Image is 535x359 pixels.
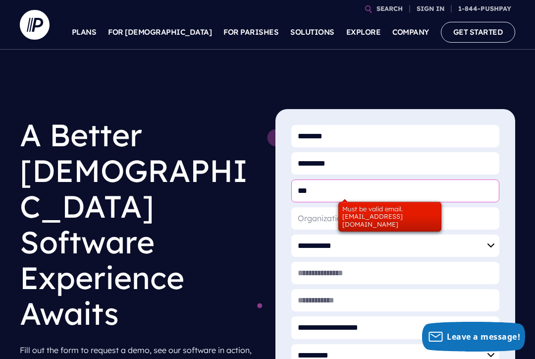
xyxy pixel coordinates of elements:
span: [EMAIL_ADDRESS][DOMAIN_NAME] [342,213,436,228]
a: EXPLORE [346,15,381,50]
a: FOR PARISHES [223,15,278,50]
a: COMPANY [392,15,429,50]
span: Leave a message! [447,331,520,342]
h1: A Better [DEMOGRAPHIC_DATA] Software Experience Awaits [20,109,260,339]
input: Organization Name [291,207,499,230]
a: FOR [DEMOGRAPHIC_DATA] [108,15,212,50]
button: Leave a message! [422,322,525,352]
a: GET STARTED [441,22,516,42]
a: SOLUTIONS [290,15,334,50]
a: PLANS [72,15,97,50]
div: Must be valid email. [338,202,441,231]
